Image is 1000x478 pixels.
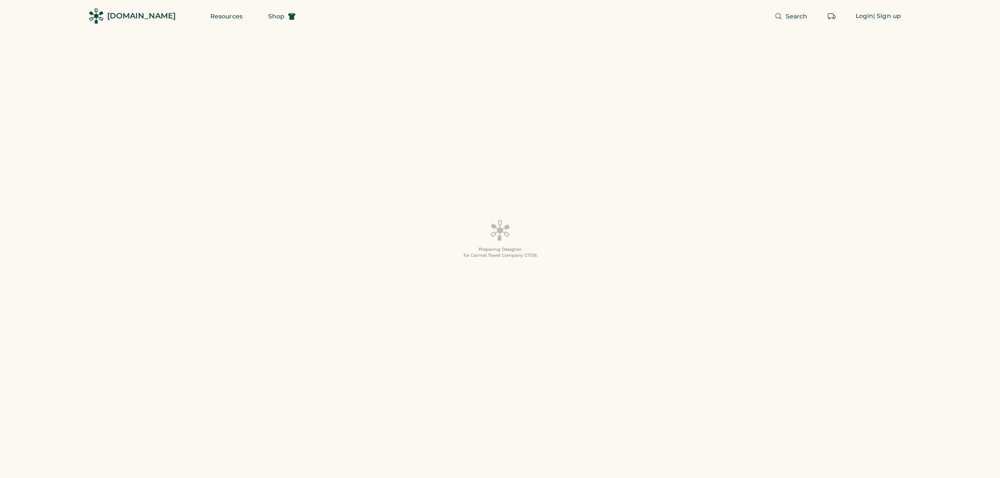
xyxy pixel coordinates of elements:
button: Retrieve an order [823,8,840,25]
img: Rendered Logo - Screens [89,9,104,24]
span: Search [786,13,808,19]
button: Search [764,8,818,25]
iframe: Front Chat [959,439,996,476]
div: | Sign up [873,12,901,21]
div: Login [856,12,874,21]
div: Preparing Designer for Carmel Towel Company C1726 [464,247,537,259]
button: Shop [258,8,306,25]
button: Resources [200,8,253,25]
span: Shop [268,13,284,19]
img: Platens-Black-Loader-Spin-rich%20black.webp [490,219,510,241]
div: [DOMAIN_NAME] [107,11,176,21]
